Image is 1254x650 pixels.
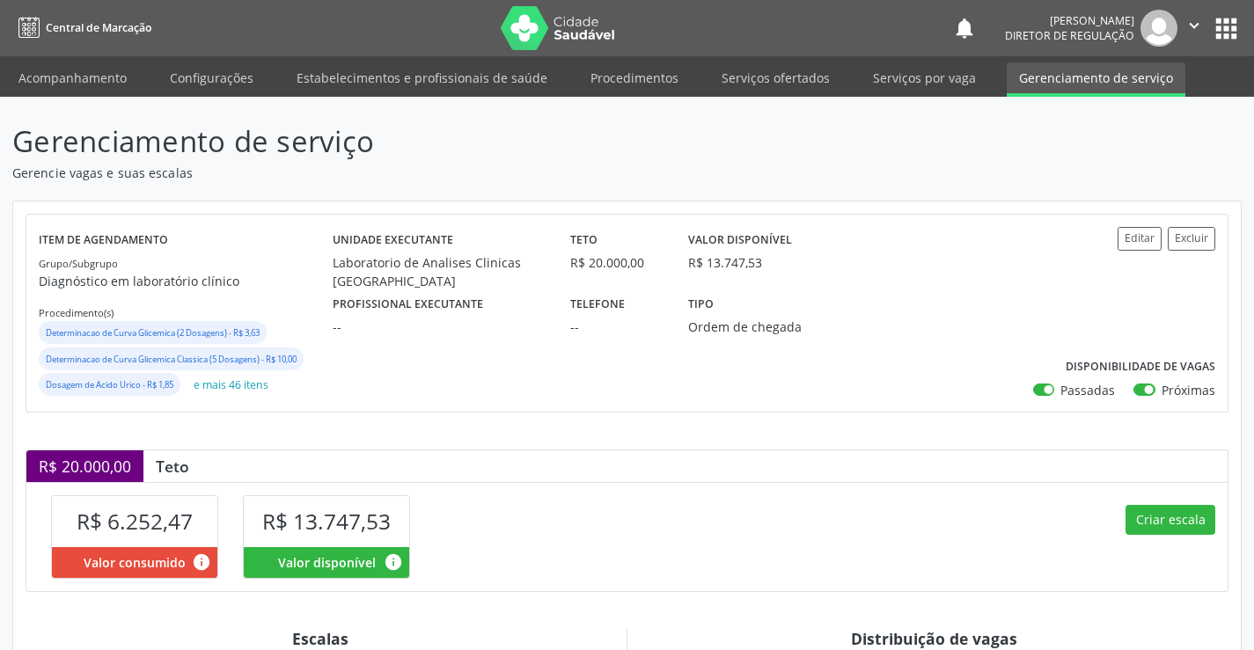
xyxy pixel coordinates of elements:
p: Gerenciamento de serviço [12,120,873,164]
span: Diretor de regulação [1005,28,1134,43]
a: Estabelecimentos e profissionais de saúde [284,62,560,93]
div: R$ 13.747,53 [688,253,762,272]
a: Configurações [158,62,266,93]
div: Laboratorio de Analises Clinicas [GEOGRAPHIC_DATA] [333,253,545,290]
img: img [1140,10,1177,47]
i: Valor disponível para agendamentos feitos para este serviço [384,552,403,572]
label: Teto [570,227,598,254]
button: apps [1211,13,1242,44]
small: Procedimento(s) [39,306,114,319]
div: -- [570,318,664,336]
button: e mais 46 itens [187,373,275,397]
span: Valor consumido [84,553,186,572]
i:  [1184,16,1204,35]
span: Valor disponível [278,553,376,572]
i: Valor consumido por agendamentos feitos para este serviço [192,552,211,572]
a: Serviços por vaga [861,62,988,93]
div: R$ 20.000,00 [570,253,664,272]
a: Procedimentos [578,62,691,93]
small: Determinacao de Curva Glicemica (2 Dosagens) - R$ 3,63 [46,327,260,339]
p: Gerencie vagas e suas escalas [12,164,873,182]
div: R$ 20.000,00 [26,450,143,482]
label: Tipo [688,290,714,318]
a: Gerenciamento de serviço [1007,62,1185,97]
button:  [1177,10,1211,47]
label: Próximas [1162,381,1215,399]
label: Item de agendamento [39,227,168,254]
label: Profissional executante [333,290,483,318]
span: R$ 13.747,53 [262,507,391,536]
a: Serviços ofertados [709,62,842,93]
div: Teto [143,456,202,476]
div: Distribuição de vagas [640,629,1228,648]
label: Passadas [1060,381,1115,399]
span: R$ 6.252,47 [77,507,193,536]
div: -- [333,318,545,336]
span: Central de Marcação [46,20,151,35]
button: Excluir [1168,227,1215,251]
a: Acompanhamento [6,62,139,93]
small: Grupo/Subgrupo [39,257,118,270]
button: Criar escala [1126,505,1215,535]
button: Editar [1118,227,1162,251]
a: Central de Marcação [12,13,151,42]
small: Dosagem de Acido Urico - R$ 1,85 [46,379,173,391]
div: Escalas [26,629,614,648]
small: Determinacao de Curva Glicemica Classica (5 Dosagens) - R$ 10,00 [46,354,297,365]
div: Ordem de chegada [688,318,841,336]
p: Diagnóstico em laboratório clínico [39,272,333,290]
label: Valor disponível [688,227,792,254]
button: notifications [952,16,977,40]
label: Unidade executante [333,227,453,254]
label: Disponibilidade de vagas [1066,354,1215,381]
label: Telefone [570,290,625,318]
div: [PERSON_NAME] [1005,13,1134,28]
